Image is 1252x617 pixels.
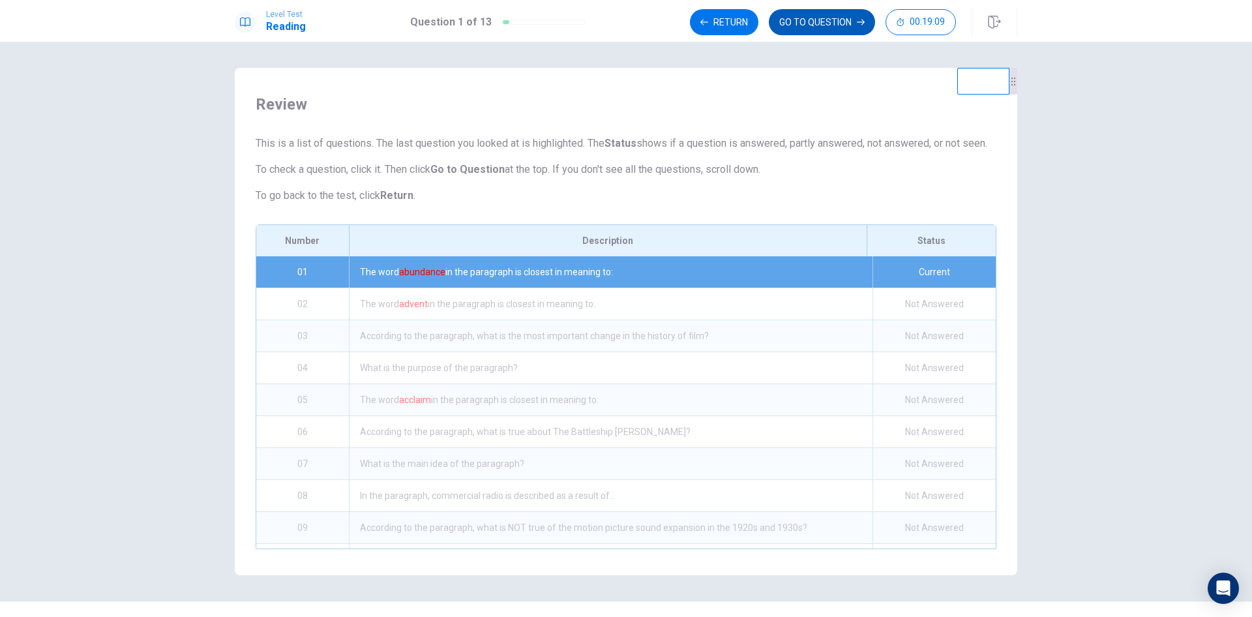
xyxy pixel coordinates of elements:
p: This is a list of questions. The last question you looked at is highlighted. The shows if a quest... [256,136,996,151]
span: Level Test [266,10,306,19]
div: What is the purpose of the paragraph? [349,352,872,384]
div: 04 [256,352,349,384]
div: Not Answered [872,416,996,447]
div: 01 [256,256,349,288]
div: 06 [256,416,349,447]
div: 02 [256,288,349,320]
font: abundance [399,267,445,277]
div: Not Answered [872,544,996,586]
button: GO TO QUESTION [769,9,875,35]
div: Not Answered [872,512,996,543]
div: What is the main idea of the paragraph? [349,448,872,479]
strong: Status [604,137,636,149]
strong: Return [380,189,413,202]
div: Not Answered [872,384,996,415]
button: 00:19:09 [886,9,956,35]
p: To go back to the test, click . [256,188,996,203]
div: 05 [256,384,349,415]
span: Review [256,94,996,115]
font: acclaim [399,395,431,405]
div: The word in the paragraph is closest in meaning to: [349,288,872,320]
div: Not Answered [872,320,996,352]
font: advent [399,299,428,309]
h1: Reading [266,19,306,35]
div: Not Answered [872,288,996,320]
div: Description [349,225,867,256]
button: Return [690,9,758,35]
div: The word in the paragraph is closest in meaning to: [349,384,872,415]
span: 00:19:09 [910,17,945,27]
div: In the paragraph, commercial radio is described as a result of... [349,480,872,511]
div: 03 [256,320,349,352]
div: Not Answered [872,480,996,511]
div: Current [872,256,996,288]
div: According to the paragraph, what is true about The Battleship [PERSON_NAME]? [349,416,872,447]
div: The word in the paragraph is closest in meaning to: [349,256,872,288]
h1: Question 1 of 13 [410,14,492,30]
div: Number [256,225,349,256]
div: 10 [256,544,349,586]
div: Open Intercom Messenger [1208,573,1239,604]
strong: Go to Question [430,163,505,175]
div: Status [867,225,996,256]
div: According to the paragraph, what is the most important change in the history of film? [349,320,872,352]
div: Not Answered [872,352,996,384]
div: According to the paragraph, what is NOT true of the motion picture sound expansion in the 1920s a... [349,512,872,543]
div: 08 [256,480,349,511]
div: Not Answered [872,448,996,479]
div: According to the paragraph, which of the following can be inferred about the relationship between... [349,544,872,586]
div: 09 [256,512,349,543]
div: 07 [256,448,349,479]
p: To check a question, click it. Then click at the top. If you don't see all the questions, scroll ... [256,162,996,177]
